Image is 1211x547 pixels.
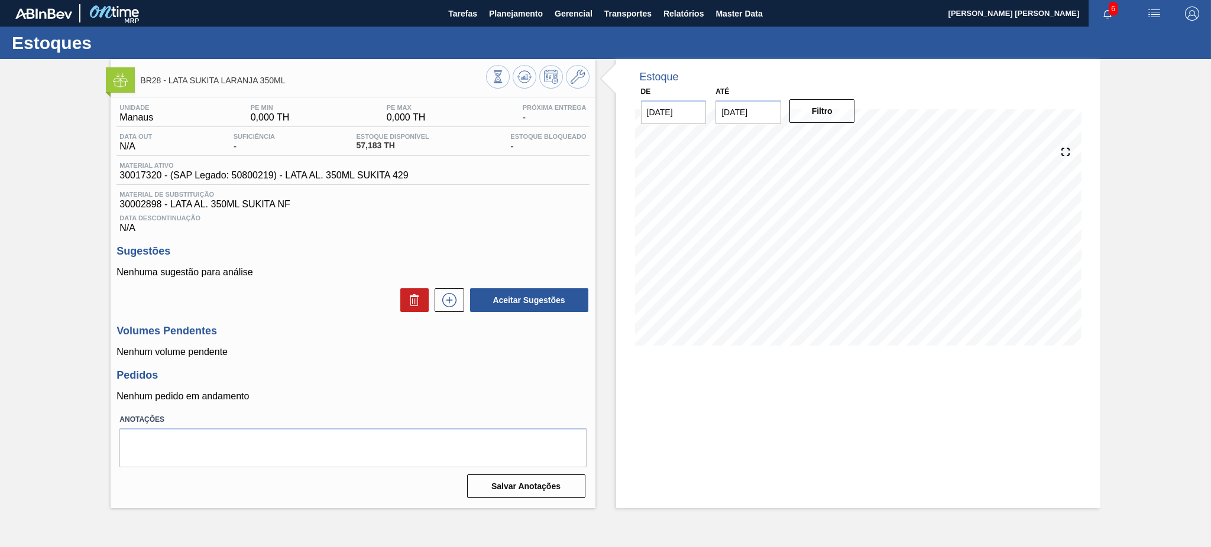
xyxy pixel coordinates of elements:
div: Excluir Sugestões [394,288,429,312]
img: Logout [1185,6,1199,21]
img: TNhmsLtSVTkK8tSr43FrP2fwEKptu5GPRR3wAAAABJRU5ErkJggg== [15,8,72,19]
span: 57,183 TH [356,141,429,150]
img: Ícone [113,73,128,87]
h3: Volumes Pendentes [116,325,589,337]
span: 30002898 - LATA AL. 350ML SUKITA NF [119,199,586,210]
span: PE MAX [387,104,426,111]
span: BR28 - LATA SUKITA LARANJA 350ML [140,76,485,85]
span: Suficiência [234,133,275,140]
span: Relatórios [663,6,704,21]
span: 6 [1109,2,1118,15]
label: Anotações [119,411,586,428]
label: Até [715,87,729,96]
span: Data Descontinuação [119,214,586,222]
input: dd/mm/yyyy [715,100,781,124]
span: Estoque Disponível [356,133,429,140]
div: - [520,104,590,123]
div: N/A [116,133,155,152]
span: Master Data [715,6,762,21]
span: Unidade [119,104,153,111]
h3: Sugestões [116,245,589,258]
span: Planejamento [489,6,543,21]
button: Atualizar Gráfico [513,65,536,89]
p: Nenhum pedido em andamento [116,391,589,402]
span: Gerencial [555,6,592,21]
span: 0,000 TH [251,112,290,123]
span: Material de Substituição [119,191,586,198]
div: Nova sugestão [429,288,464,312]
span: Manaus [119,112,153,123]
button: Programar Estoque [539,65,563,89]
button: Visão Geral dos Estoques [486,65,510,89]
button: Aceitar Sugestões [470,288,588,312]
button: Notificações [1089,5,1126,22]
span: PE MIN [251,104,290,111]
div: N/A [116,210,589,233]
span: 30017320 - (SAP Legado: 50800219) - LATA AL. 350ML SUKITA 429 [119,170,408,181]
h3: Pedidos [116,369,589,382]
span: Transportes [604,6,652,21]
span: 0,000 TH [387,112,426,123]
button: Salvar Anotações [467,474,585,498]
img: userActions [1147,6,1161,21]
p: Nenhum volume pendente [116,347,589,357]
span: Próxima Entrega [523,104,587,111]
div: Aceitar Sugestões [464,287,590,313]
div: Estoque [640,71,679,83]
span: Estoque Bloqueado [510,133,586,140]
span: Tarefas [448,6,477,21]
button: Ir ao Master Data / Geral [566,65,590,89]
span: Material ativo [119,162,408,169]
h1: Estoques [12,36,222,50]
div: - [231,133,278,152]
p: Nenhuma sugestão para análise [116,267,589,278]
input: dd/mm/yyyy [641,100,707,124]
span: Data out [119,133,152,140]
div: - [507,133,589,152]
label: De [641,87,651,96]
button: Filtro [789,99,855,123]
